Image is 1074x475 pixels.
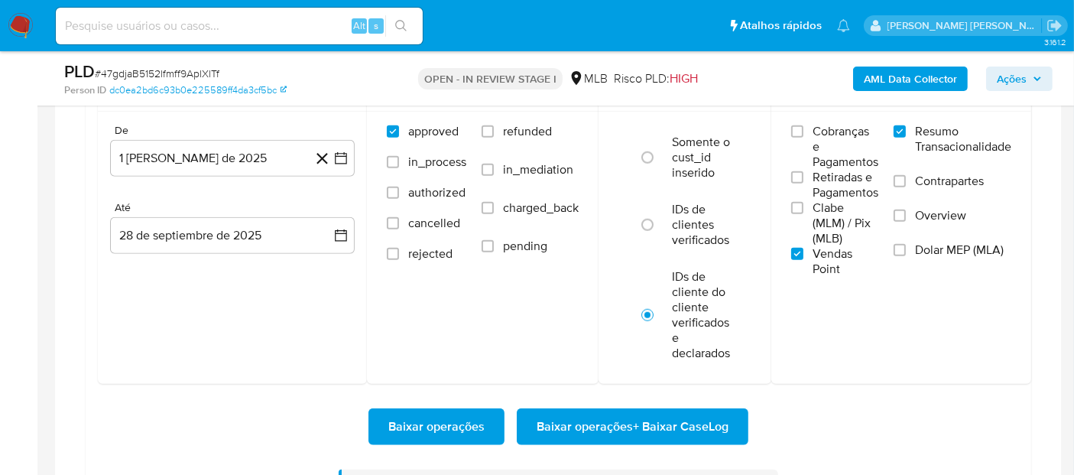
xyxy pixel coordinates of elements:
button: AML Data Collector [853,67,968,91]
button: Ações [986,67,1053,91]
div: MLB [569,70,608,87]
input: Pesquise usuários ou casos... [56,16,423,36]
span: Risco PLD: [614,70,698,87]
span: Atalhos rápidos [740,18,822,34]
b: Person ID [64,83,106,97]
a: Notificações [837,19,850,32]
b: PLD [64,59,95,83]
span: Alt [353,18,365,33]
span: 3.161.2 [1044,36,1066,48]
a: dc0ea2bd6c93b0e225589ff4da3cf5bc [109,83,287,97]
span: # 47gdjaB5152lfmff9AplXlTf [95,66,219,81]
span: s [374,18,378,33]
span: HIGH [670,70,698,87]
p: OPEN - IN REVIEW STAGE I [418,68,563,89]
span: Ações [997,67,1027,91]
p: leticia.siqueira@mercadolivre.com [887,18,1042,33]
a: Sair [1046,18,1063,34]
button: search-icon [385,15,417,37]
b: AML Data Collector [864,67,957,91]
